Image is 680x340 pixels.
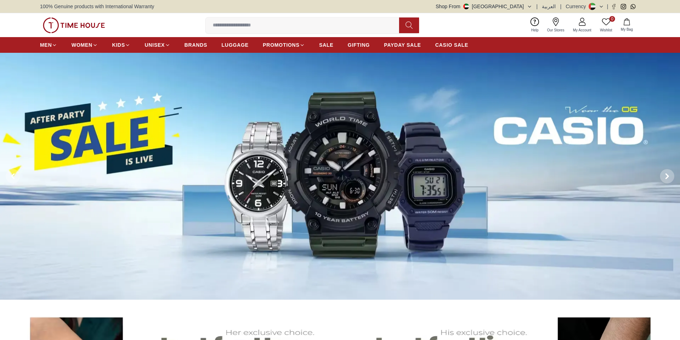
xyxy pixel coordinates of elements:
[537,3,538,10] span: |
[566,3,589,10] div: Currency
[596,16,616,34] a: 0Wishlist
[597,27,615,33] span: Wishlist
[618,27,636,32] span: My Bag
[630,4,636,9] a: Whatsapp
[616,17,637,34] button: My Bag
[71,41,92,49] span: WOMEN
[384,39,421,51] a: PAYDAY SALE
[222,41,249,49] span: LUGGAGE
[436,3,532,10] button: Shop From[GEOGRAPHIC_DATA]
[542,3,556,10] button: العربية
[112,41,125,49] span: KIDS
[435,41,468,49] span: CASIO SALE
[528,27,542,33] span: Help
[463,4,469,9] img: United Arab Emirates
[319,39,333,51] a: SALE
[607,3,608,10] span: |
[570,27,594,33] span: My Account
[435,39,468,51] a: CASIO SALE
[145,39,170,51] a: UNISEX
[621,4,626,9] a: Instagram
[40,41,52,49] span: MEN
[263,41,299,49] span: PROMOTIONS
[609,16,615,22] span: 0
[263,39,305,51] a: PROMOTIONS
[112,39,130,51] a: KIDS
[145,41,165,49] span: UNISEX
[611,4,616,9] a: Facebook
[543,16,569,34] a: Our Stores
[185,39,207,51] a: BRANDS
[527,16,543,34] a: Help
[544,27,567,33] span: Our Stores
[348,39,370,51] a: GIFTING
[71,39,98,51] a: WOMEN
[185,41,207,49] span: BRANDS
[40,3,154,10] span: 100% Genuine products with International Warranty
[319,41,333,49] span: SALE
[43,17,105,33] img: ...
[348,41,370,49] span: GIFTING
[222,39,249,51] a: LUGGAGE
[40,39,57,51] a: MEN
[384,41,421,49] span: PAYDAY SALE
[560,3,561,10] span: |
